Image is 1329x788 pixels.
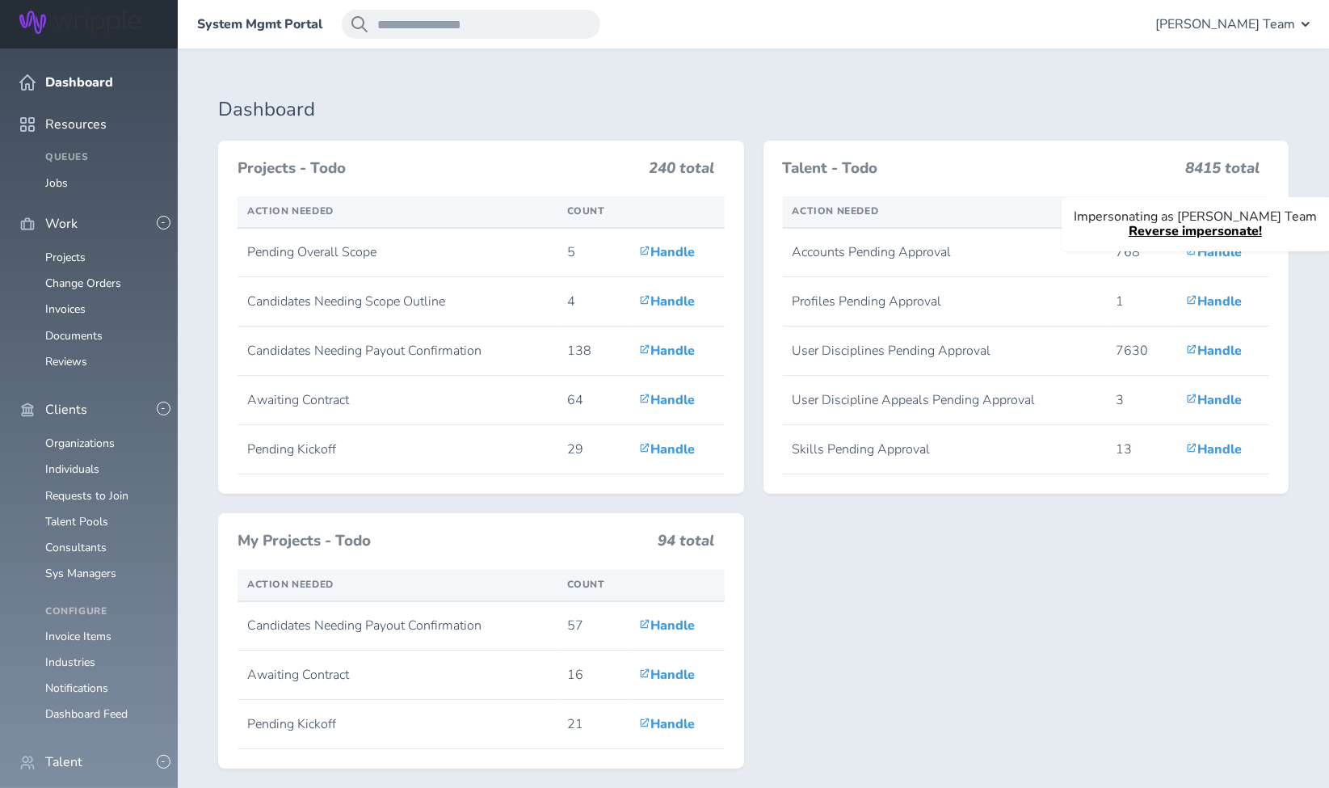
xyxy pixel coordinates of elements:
td: User Disciplines Pending Approval [783,327,1106,376]
a: Handle [639,391,695,409]
a: Handle [639,666,695,684]
a: Industries [45,655,95,670]
a: Jobs [45,175,68,191]
a: Handle [639,243,695,261]
a: Handle [1186,243,1242,261]
td: 768 [1106,228,1176,277]
a: Projects [45,250,86,265]
a: Handle [639,617,695,634]
td: 1 [1106,277,1176,327]
span: Count [567,204,605,217]
td: 7630 [1106,327,1176,376]
td: 57 [557,601,629,651]
span: Count [567,578,605,591]
a: Sys Managers [45,566,116,581]
h3: 8415 total [1185,160,1260,184]
a: Notifications [45,681,108,696]
h3: My Projects - Todo [238,533,649,550]
a: Reverse impersonate! [1129,222,1262,240]
img: Wripple [19,11,141,34]
td: Skills Pending Approval [783,425,1106,474]
a: Documents [45,328,103,343]
td: Candidates Needing Payout Confirmation [238,601,557,651]
h4: Configure [45,606,158,617]
a: System Mgmt Portal [197,17,322,32]
a: Change Orders [45,276,121,291]
td: 4 [557,277,629,327]
a: Handle [639,715,695,733]
a: Handle [639,293,695,310]
td: Pending Kickoff [238,700,557,749]
td: 5 [557,228,629,277]
h4: Queues [45,152,158,163]
h3: Projects - Todo [238,160,640,178]
span: [PERSON_NAME] Team [1155,17,1295,32]
td: 21 [557,700,629,749]
a: Handle [639,342,695,360]
a: Handle [1186,440,1242,458]
span: Resources [45,117,107,132]
a: Organizations [45,436,115,451]
td: Pending Overall Scope [238,228,557,277]
a: Dashboard Feed [45,706,128,722]
a: Invoice Items [45,629,111,644]
a: Talent Pools [45,514,108,529]
td: Profiles Pending Approval [783,277,1106,327]
td: 13 [1106,425,1176,474]
td: Awaiting Contract [238,651,557,700]
button: - [157,402,170,415]
button: [PERSON_NAME] Team [1155,10,1310,39]
td: 138 [557,327,629,376]
a: Handle [1186,293,1242,310]
span: Work [45,217,78,231]
a: Requests to Join [45,488,128,504]
td: User Discipline Appeals Pending Approval [783,376,1106,425]
p: Impersonating as [PERSON_NAME] Team [1074,209,1317,224]
td: Awaiting Contract [238,376,557,425]
h1: Dashboard [218,99,1289,121]
td: Accounts Pending Approval [783,228,1106,277]
td: 3 [1106,376,1176,425]
span: Talent [45,755,82,769]
td: 16 [557,651,629,700]
a: Reviews [45,354,87,369]
a: Invoices [45,301,86,317]
span: Action Needed [247,578,334,591]
a: Handle [639,440,695,458]
button: - [157,216,170,230]
a: Handle [1186,391,1242,409]
span: Action Needed [247,204,334,217]
span: Dashboard [45,75,113,90]
button: - [157,755,170,769]
td: Pending Kickoff [238,425,557,474]
td: Candidates Needing Payout Confirmation [238,327,557,376]
h3: Talent - Todo [783,160,1176,178]
h3: 240 total [650,160,715,184]
span: Clients [45,402,87,417]
td: Candidates Needing Scope Outline [238,277,557,327]
h3: 94 total [658,533,715,557]
td: 29 [557,425,629,474]
a: Handle [1186,342,1242,360]
td: 64 [557,376,629,425]
a: Consultants [45,540,107,555]
a: Individuals [45,461,99,477]
span: Action Needed [793,204,879,217]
